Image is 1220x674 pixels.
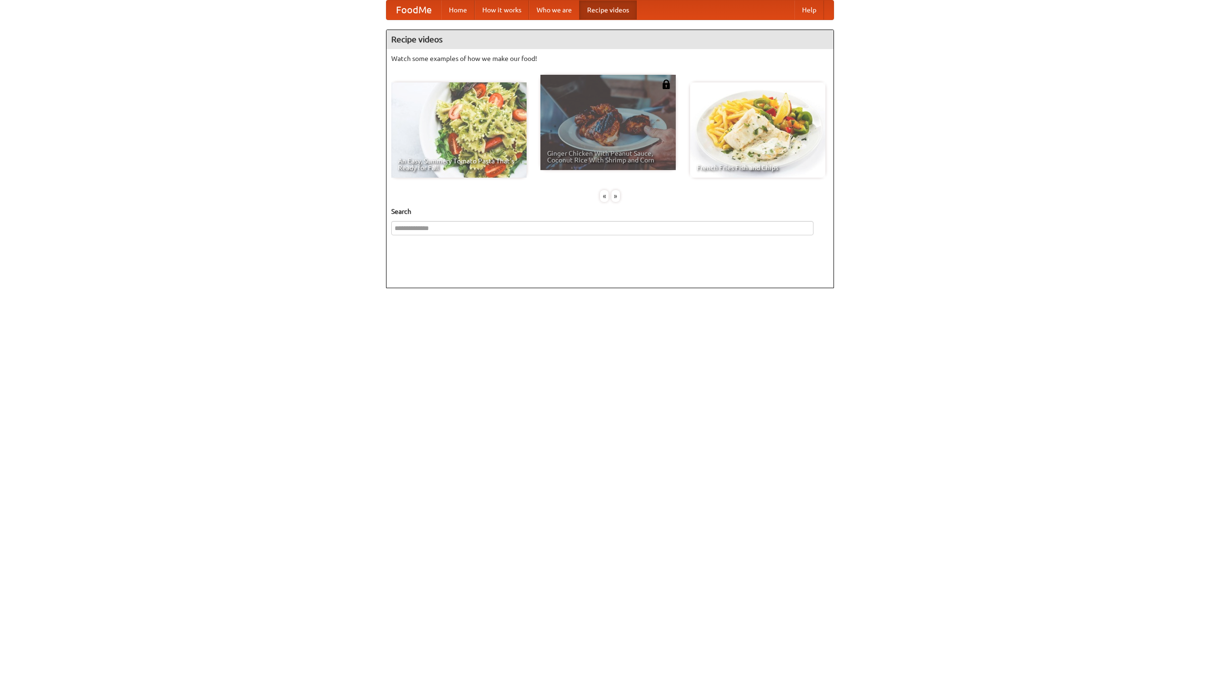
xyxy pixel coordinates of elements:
[611,190,620,202] div: »
[398,158,520,171] span: An Easy, Summery Tomato Pasta That's Ready for Fall
[475,0,529,20] a: How it works
[690,82,825,178] a: French Fries Fish and Chips
[391,54,829,63] p: Watch some examples of how we make our food!
[391,207,829,216] h5: Search
[600,190,609,202] div: «
[529,0,579,20] a: Who we are
[661,80,671,89] img: 483408.png
[391,82,527,178] a: An Easy, Summery Tomato Pasta That's Ready for Fall
[386,30,834,49] h4: Recipe videos
[579,0,637,20] a: Recipe videos
[697,164,819,171] span: French Fries Fish and Chips
[441,0,475,20] a: Home
[794,0,824,20] a: Help
[386,0,441,20] a: FoodMe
